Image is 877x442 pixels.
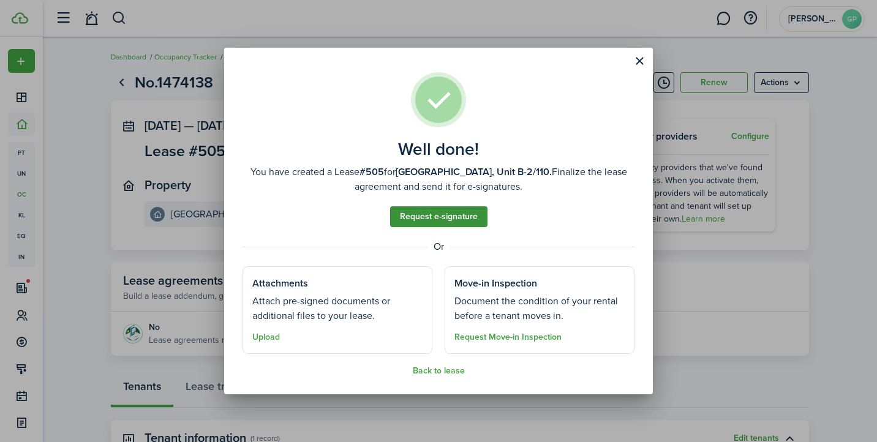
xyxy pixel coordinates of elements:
[454,294,625,323] well-done-section-description: Document the condition of your rental before a tenant moves in.
[243,239,634,254] well-done-separator: Or
[454,276,537,291] well-done-section-title: Move-in Inspection
[454,332,562,342] button: Request Move-in Inspection
[243,165,634,194] well-done-description: You have created a Lease for Finalize the lease agreement and send it for e-signatures.
[413,366,465,376] button: Back to lease
[252,332,280,342] button: Upload
[629,51,650,72] button: Close modal
[252,294,423,323] well-done-section-description: Attach pre-signed documents or additional files to your lease.
[398,140,479,159] well-done-title: Well done!
[396,165,552,179] b: [GEOGRAPHIC_DATA], Unit B-2/110.
[390,206,487,227] a: Request e-signature
[252,276,308,291] well-done-section-title: Attachments
[359,165,384,179] b: #505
